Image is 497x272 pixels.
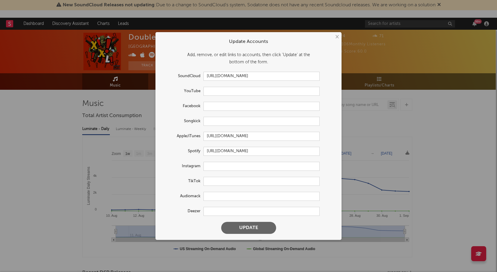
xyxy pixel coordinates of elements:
label: Spotify [161,148,203,155]
label: Songkick [161,118,203,125]
label: TikTok [161,178,203,185]
div: Update Accounts [161,38,336,45]
button: × [333,34,340,40]
label: YouTube [161,88,203,95]
label: Instagram [161,163,203,170]
label: Apple/iTunes [161,133,203,140]
label: Facebook [161,103,203,110]
label: Deezer [161,208,203,215]
div: Add, remove, or edit links to accounts, then click 'Update' at the bottom of the form. [161,51,336,66]
label: Audiomack [161,193,203,200]
label: SoundCloud [161,73,203,80]
button: Update [221,222,276,234]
